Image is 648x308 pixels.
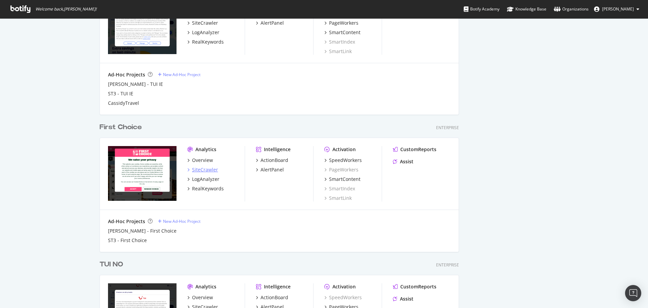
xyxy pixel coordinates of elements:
[436,125,459,131] div: Enterprise
[261,20,284,26] div: AlertPanel
[256,166,284,173] a: AlertPanel
[329,29,360,36] div: SmartContent
[393,146,436,153] a: CustomReports
[192,176,219,183] div: LogAnalyzer
[261,294,288,301] div: ActionBoard
[324,176,360,183] a: SmartContent
[100,260,126,269] a: TUI NO
[187,39,224,45] a: RealKeywords
[400,146,436,153] div: CustomReports
[602,6,634,12] span: Michael Boulter
[163,72,200,77] div: New Ad-Hoc Project
[195,146,216,153] div: Analytics
[554,6,589,13] div: Organizations
[108,81,163,88] a: [PERSON_NAME] - TUI IE
[329,157,362,164] div: SpeedWorkers
[187,166,218,173] a: SiteCrawler
[256,157,288,164] a: ActionBoard
[436,262,459,268] div: Enterprise
[324,39,355,45] a: SmartIndex
[393,295,413,302] a: Assist
[324,48,352,55] a: SmartLink
[324,157,362,164] a: SpeedWorkers
[108,237,147,244] a: ST3 - First Choice
[324,195,352,202] a: SmartLink
[108,218,145,225] div: Ad-Hoc Projects
[264,283,291,290] div: Intelligence
[332,146,356,153] div: Activation
[507,6,546,13] div: Knowledge Base
[589,4,645,15] button: [PERSON_NAME]
[324,20,358,26] a: PageWorkers
[158,72,200,77] a: New Ad-Hoc Project
[261,157,288,164] div: ActionBoard
[108,71,145,78] div: Ad-Hoc Projects
[100,122,142,132] div: First Choice
[163,218,200,224] div: New Ad-Hoc Project
[400,295,413,302] div: Assist
[192,157,213,164] div: Overview
[329,176,360,183] div: SmartContent
[192,166,218,173] div: SiteCrawler
[192,294,213,301] div: Overview
[400,158,413,165] div: Assist
[108,100,139,106] a: CassidyTravel
[324,29,360,36] a: SmartContent
[625,285,641,301] div: Open Intercom Messenger
[158,218,200,224] a: New Ad-Hoc Project
[332,283,356,290] div: Activation
[108,228,177,234] a: [PERSON_NAME] - First Choice
[192,185,224,192] div: RealKeywords
[192,29,219,36] div: LogAnalyzer
[393,158,413,165] a: Assist
[324,294,362,301] a: SpeedWorkers
[324,166,358,173] a: PageWorkers
[192,39,224,45] div: RealKeywords
[324,185,355,192] a: SmartIndex
[187,294,213,301] a: Overview
[329,20,358,26] div: PageWorkers
[187,20,218,26] a: SiteCrawler
[187,185,224,192] a: RealKeywords
[100,122,144,132] a: First Choice
[187,176,219,183] a: LogAnalyzer
[187,29,219,36] a: LogAnalyzer
[35,6,97,12] span: Welcome back, [PERSON_NAME] !
[100,260,123,269] div: TUI NO
[187,157,213,164] a: Overview
[264,146,291,153] div: Intelligence
[256,294,288,301] a: ActionBoard
[256,20,284,26] a: AlertPanel
[400,283,436,290] div: CustomReports
[108,90,133,97] a: ST3 - TUI IE
[108,146,177,201] img: firstchoice.co.uk
[195,283,216,290] div: Analytics
[192,20,218,26] div: SiteCrawler
[464,6,500,13] div: Botify Academy
[261,166,284,173] div: AlertPanel
[393,283,436,290] a: CustomReports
